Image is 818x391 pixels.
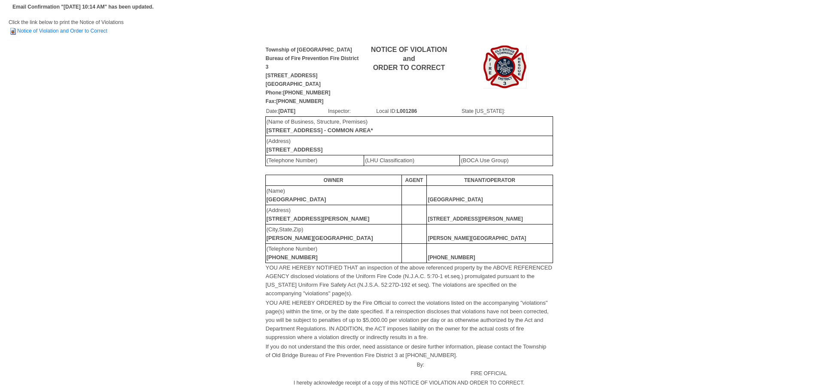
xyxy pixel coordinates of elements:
[365,157,414,164] font: (LHU Classification)
[266,264,552,297] font: YOU ARE HEREBY NOTIFIED THAT an inspection of the above referenced property by the ABOVE REFERENC...
[11,1,155,12] td: Email Confirmation "[DATE] 10:14 AM" has been updated.
[265,360,425,378] td: By:
[324,177,344,183] b: OWNER
[266,106,328,116] td: Date:
[9,27,17,36] img: HTML Document
[428,255,475,261] b: [PHONE_NUMBER]
[267,246,318,261] font: (Telephone Number)
[278,108,295,114] b: [DATE]
[267,196,326,203] b: [GEOGRAPHIC_DATA]
[267,118,373,133] font: (Name of Business, Structure, Premises)
[267,254,318,261] b: [PHONE_NUMBER]
[461,106,553,116] td: State [US_STATE]:
[265,378,553,388] td: I hereby acknowledge receipt of a copy of this NOTICE OF VIOLATION AND ORDER TO CORRECT.
[425,360,553,378] td: FIRE OFFICIAL
[428,197,483,203] b: [GEOGRAPHIC_DATA]
[428,216,523,222] b: [STREET_ADDRESS][PERSON_NAME]
[267,157,318,164] font: (Telephone Number)
[267,235,373,241] b: [PERSON_NAME][GEOGRAPHIC_DATA]
[9,28,107,34] a: Notice of Violation and Order to Correct
[428,235,526,241] b: [PERSON_NAME][GEOGRAPHIC_DATA]
[267,188,326,203] font: (Name)
[267,146,323,153] b: [STREET_ADDRESS]
[266,343,547,358] font: If you do not understand the this order, need assistance or desire further information, please co...
[371,46,447,71] b: NOTICE OF VIOLATION and ORDER TO CORRECT
[266,300,549,340] font: YOU ARE HEREBY ORDERED by the Fire Official to correct the violations listed on the accompanying ...
[9,19,124,34] span: Click the link below to print the Notice of Violations
[376,106,461,116] td: Local ID:
[461,157,508,164] font: (BOCA Use Group)
[267,207,370,222] font: (Address)
[266,47,359,104] b: Township of [GEOGRAPHIC_DATA] Bureau of Fire Prevention Fire District 3 [STREET_ADDRESS] [GEOGRAP...
[405,177,423,183] b: AGENT
[267,226,373,241] font: (City,State,Zip)
[328,106,376,116] td: Inspector:
[464,177,515,183] b: TENANT/OPERATOR
[484,45,526,88] img: Image
[267,138,323,153] font: (Address)
[397,108,417,114] b: L001286
[267,215,370,222] b: [STREET_ADDRESS][PERSON_NAME]
[267,127,373,133] b: [STREET_ADDRESS] - COMMON AREA*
